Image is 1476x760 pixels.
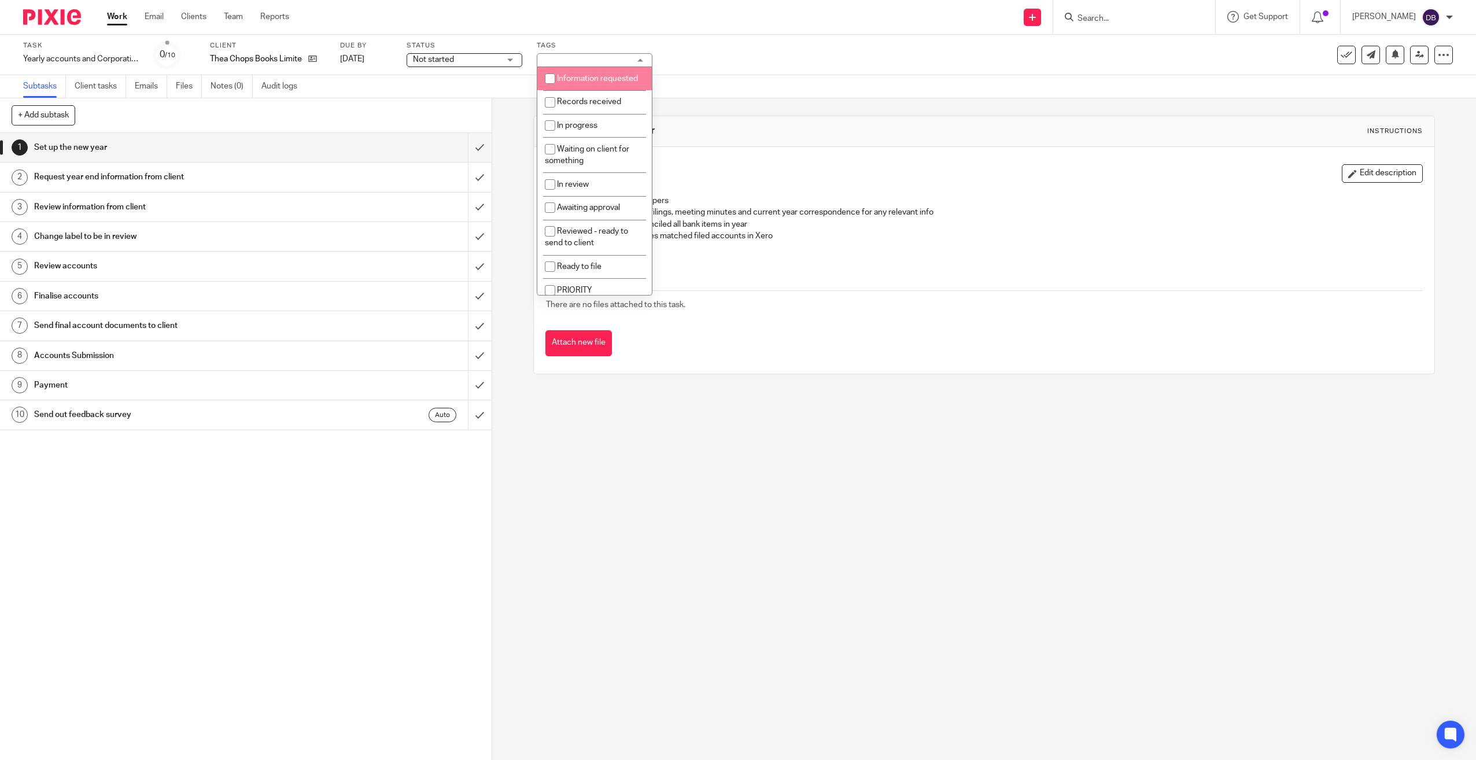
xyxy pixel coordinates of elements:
[34,198,316,216] h1: Review information from client
[176,75,202,98] a: Files
[34,347,316,364] h1: Accounts Submission
[75,75,126,98] a: Client tasks
[23,75,66,98] a: Subtasks
[545,145,629,165] span: Waiting on client for something
[12,169,28,186] div: 2
[260,11,289,23] a: Reports
[1352,11,1416,23] p: [PERSON_NAME]
[165,52,175,58] small: /10
[23,41,139,50] label: Task
[34,139,316,156] h1: Set up the new year
[557,121,597,130] span: In progress
[224,11,243,23] a: Team
[135,75,167,98] a: Emails
[407,41,522,50] label: Status
[12,318,28,334] div: 7
[12,199,28,215] div: 3
[107,11,127,23] a: Work
[1422,8,1440,27] img: svg%3E
[12,348,28,364] div: 8
[210,41,326,50] label: Client
[34,377,316,394] h1: Payment
[34,257,316,275] h1: Review accounts
[1342,164,1423,183] button: Edit description
[34,287,316,305] h1: Finalise accounts
[12,259,28,275] div: 5
[12,288,28,304] div: 6
[12,105,75,125] button: + Add subtask
[1076,14,1180,24] input: Search
[413,56,454,64] span: Not started
[557,75,638,83] span: Information requested
[569,230,1423,242] p: Check opening balances matched filed accounts in Xero
[569,219,1423,230] p: Check that client reconciled all bank items in year
[546,301,685,309] span: There are no files attached to this task.
[211,75,253,98] a: Notes (0)
[557,180,589,189] span: In review
[570,125,1009,137] h1: Set up the new year
[145,11,164,23] a: Email
[12,377,28,393] div: 9
[160,48,175,61] div: 0
[23,9,81,25] img: Pixie
[557,98,621,106] span: Records received
[340,55,364,63] span: [DATE]
[569,195,1423,206] p: Roll forward working papers
[34,317,316,334] h1: Send final account documents to client
[34,228,316,245] h1: Change label to be in review
[34,406,316,423] h1: Send out feedback survey
[261,75,306,98] a: Audit logs
[557,204,620,212] span: Awaiting approval
[557,263,602,271] span: Ready to file
[12,407,28,423] div: 10
[569,206,1423,218] p: Check previous year's filings, meeting minutes and current year correspondence for any relevant info
[210,53,302,65] p: Thea Chops Books Limited
[1367,127,1423,136] div: Instructions
[429,408,456,422] div: Auto
[537,41,652,50] label: Tags
[23,53,139,65] div: Yearly accounts and Corporation tax return
[12,228,28,245] div: 4
[34,168,316,186] h1: Request year end information from client
[181,11,206,23] a: Clients
[545,227,628,248] span: Reviewed - ready to send to client
[545,330,612,356] button: Attach new file
[12,139,28,156] div: 1
[340,41,392,50] label: Due by
[557,286,592,294] span: PRIORITY
[1243,13,1288,21] span: Get Support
